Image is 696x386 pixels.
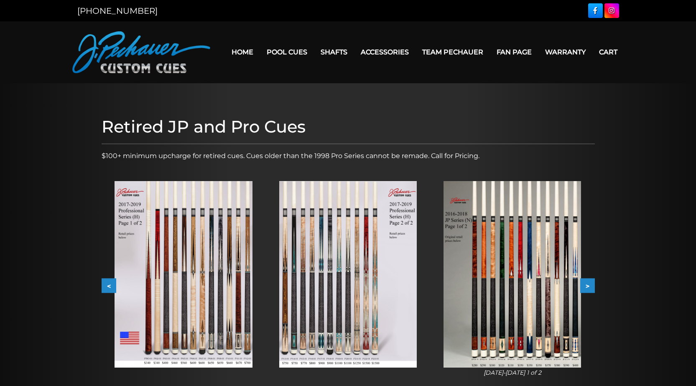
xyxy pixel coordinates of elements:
[484,369,541,376] i: [DATE]-[DATE] 1 of 2
[490,41,538,63] a: Fan Page
[354,41,416,63] a: Accessories
[102,279,595,293] div: Carousel Navigation
[225,41,260,63] a: Home
[102,151,595,161] p: $100+ minimum upcharge for retired cues. Cues older than the 1998 Pro Series cannot be remade. Ca...
[592,41,624,63] a: Cart
[580,279,595,293] button: >
[72,31,210,73] img: Pechauer Custom Cues
[77,6,158,16] a: [PHONE_NUMBER]
[538,41,592,63] a: Warranty
[260,41,314,63] a: Pool Cues
[102,279,116,293] button: <
[102,117,595,137] h1: Retired JP and Pro Cues
[416,41,490,63] a: Team Pechauer
[314,41,354,63] a: Shafts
